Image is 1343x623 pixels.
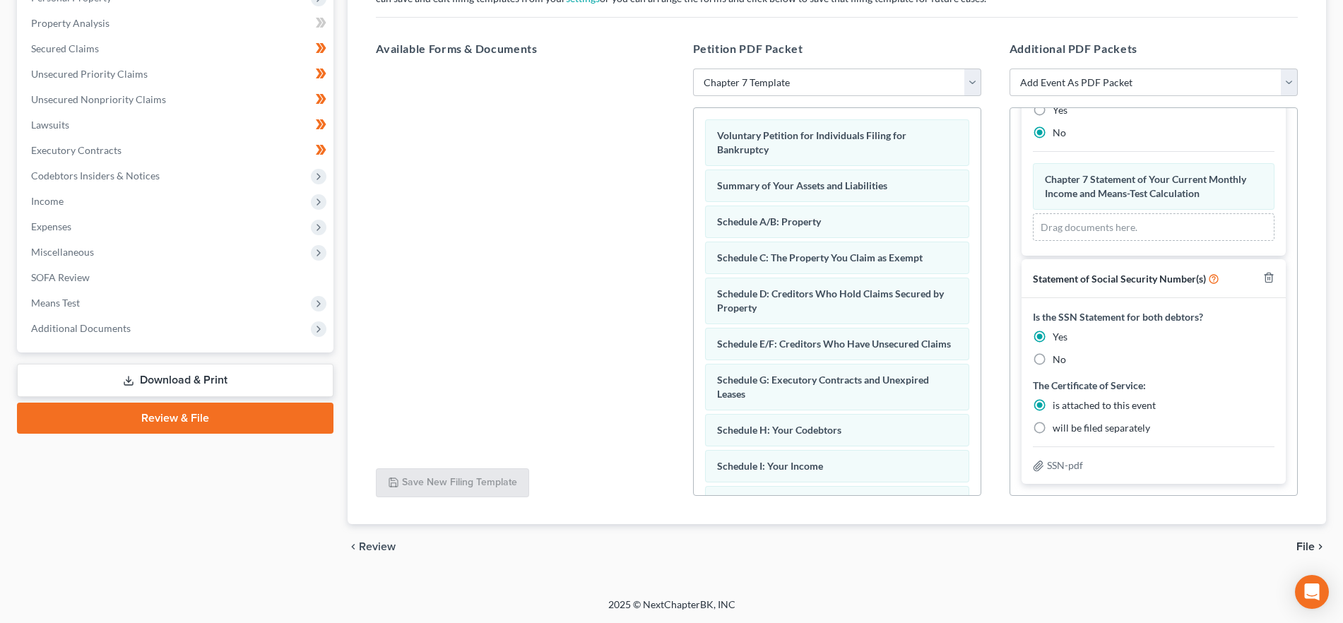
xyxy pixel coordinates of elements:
span: Income [31,195,64,207]
label: The Certificate of Service: [1033,378,1146,393]
a: Property Analysis [20,11,333,36]
span: No [1053,353,1066,365]
label: Is the SSN Statement for both debtors? [1033,309,1203,324]
a: Executory Contracts [20,138,333,163]
span: Petition PDF Packet [693,42,803,55]
a: Secured Claims [20,36,333,61]
a: Download & Print [17,364,333,397]
span: Chapter 7 Statement of Your Current Monthly Income and Means-Test Calculation [1045,173,1246,199]
span: No [1053,126,1066,138]
h5: Additional PDF Packets [1010,40,1298,57]
span: Schedule A/B: Property [717,215,821,227]
div: Open Intercom Messenger [1295,575,1329,609]
span: Means Test [31,297,80,309]
span: Summary of Your Assets and Liabilities [717,179,887,191]
span: Schedule E/F: Creditors Who Have Unsecured Claims [717,338,951,350]
span: Yes [1053,104,1067,116]
h5: Available Forms & Documents [376,40,664,57]
span: Statement of Social Security Number(s) [1033,273,1206,285]
div: 2025 © NextChapterBK, INC [269,598,1075,623]
span: Schedule H: Your Codebtors [717,424,841,436]
a: Unsecured Nonpriority Claims [20,87,333,112]
span: Schedule G: Executory Contracts and Unexpired Leases [717,374,929,400]
i: chevron_left [348,541,359,552]
span: will be filed separately [1053,422,1150,434]
span: Executory Contracts [31,144,122,156]
span: Unsecured Priority Claims [31,68,148,80]
span: File [1296,541,1315,552]
span: Yes [1053,331,1067,343]
div: Drag documents here. [1033,213,1274,242]
span: Review [359,541,396,552]
a: Unsecured Priority Claims [20,61,333,87]
span: Schedule C: The Property You Claim as Exempt [717,251,923,263]
span: Secured Claims [31,42,99,54]
a: SOFA Review [20,265,333,290]
span: Codebtors Insiders & Notices [31,170,160,182]
span: Voluntary Petition for Individuals Filing for Bankruptcy [717,129,906,155]
span: Miscellaneous [31,246,94,258]
button: chevron_left Review [348,541,410,552]
span: SSN-pdf [1047,459,1083,471]
span: Schedule I: Your Income [717,460,823,472]
span: Lawsuits [31,119,69,131]
span: is attached to this event [1053,399,1156,411]
i: chevron_right [1315,541,1326,552]
span: Property Analysis [31,17,110,29]
span: Expenses [31,220,71,232]
span: SOFA Review [31,271,90,283]
a: Review & File [17,403,333,434]
button: Save New Filing Template [376,468,529,498]
a: Lawsuits [20,112,333,138]
span: Unsecured Nonpriority Claims [31,93,166,105]
span: Schedule D: Creditors Who Hold Claims Secured by Property [717,287,944,314]
span: Additional Documents [31,322,131,334]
